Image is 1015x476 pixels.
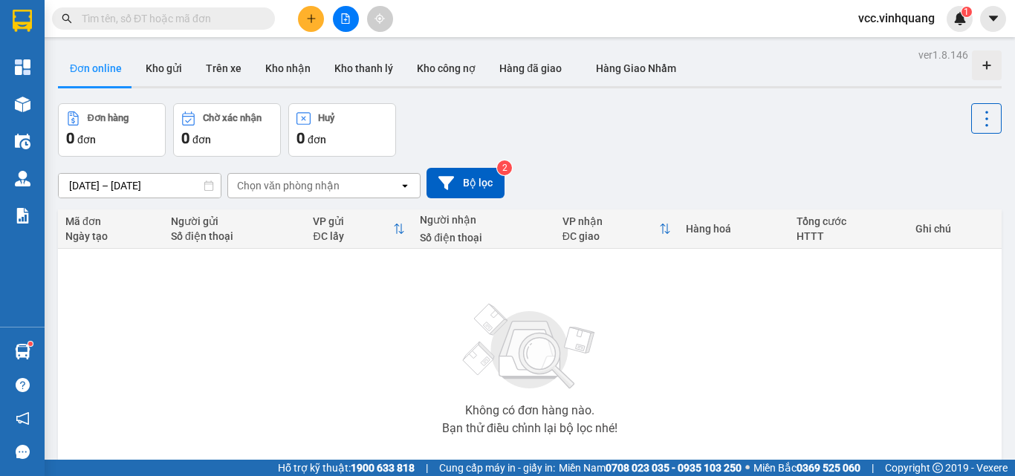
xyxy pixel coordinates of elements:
span: Hỗ trợ kỹ thuật: [278,460,415,476]
span: 0 [181,129,189,147]
button: Đơn hàng0đơn [58,103,166,157]
span: message [16,445,30,459]
div: Ngày tạo [65,230,156,242]
span: plus [306,13,317,24]
div: Bạn thử điều chỉnh lại bộ lọc nhé! [442,423,617,434]
div: Số điện thoại [420,232,547,244]
sup: 1 [962,7,972,17]
input: Tìm tên, số ĐT hoặc mã đơn [82,10,257,27]
div: ĐC giao [562,230,659,242]
span: 0 [296,129,305,147]
sup: 1 [28,342,33,346]
span: vcc.vinhquang [846,9,947,27]
span: copyright [933,463,943,473]
div: Không có đơn hàng nào. [465,405,594,417]
strong: 1900 633 818 [351,462,415,474]
th: Toggle SortBy [555,209,678,249]
sup: 2 [497,160,512,175]
img: icon-new-feature [953,12,967,25]
span: file-add [340,13,351,24]
div: VP gửi [313,215,393,227]
span: notification [16,411,30,426]
button: Hàng đã giao [487,50,574,86]
div: Tạo kho hàng mới [972,50,1002,80]
div: Chờ xác nhận [203,113,262,123]
span: | [426,460,428,476]
span: Hàng Giao Nhầm [596,62,676,74]
span: 1 [964,7,969,17]
img: warehouse-icon [15,97,30,112]
img: warehouse-icon [15,344,30,359]
div: Người nhận [420,214,547,226]
img: logo-vxr [13,10,32,32]
img: warehouse-icon [15,171,30,186]
button: Đơn online [58,50,134,86]
img: svg+xml;base64,PHN2ZyBjbGFzcz0ibGlzdC1wbHVnX19zdmciIHhtbG5zPSJodHRwOi8vd3d3LnczLm9yZy8yMDAwL3N2Zy... [455,295,604,399]
div: Huỷ [318,113,334,123]
strong: 0369 525 060 [797,462,860,474]
img: solution-icon [15,208,30,224]
div: Mã đơn [65,215,156,227]
button: Bộ lọc [427,168,505,198]
div: HTTT [797,230,901,242]
span: 0 [66,129,74,147]
button: Kho nhận [253,50,322,86]
button: file-add [333,6,359,32]
button: Huỷ0đơn [288,103,396,157]
span: Cung cấp máy in - giấy in: [439,460,555,476]
svg: open [399,180,411,192]
div: VP nhận [562,215,659,227]
span: đơn [192,134,211,146]
span: ⚪️ [745,465,750,471]
span: đơn [77,134,96,146]
div: Chọn văn phòng nhận [237,178,340,193]
span: đơn [308,134,326,146]
div: Ghi chú [915,223,993,235]
input: Select a date range. [59,174,221,198]
button: Kho công nợ [405,50,487,86]
div: Tổng cước [797,215,901,227]
span: search [62,13,72,24]
span: Miền Bắc [753,460,860,476]
span: | [872,460,874,476]
div: Người gửi [171,215,298,227]
div: ĐC lấy [313,230,393,242]
div: ver 1.8.146 [918,47,968,63]
button: aim [367,6,393,32]
span: question-circle [16,378,30,392]
button: Kho thanh lý [322,50,405,86]
img: warehouse-icon [15,134,30,149]
button: Chờ xác nhận0đơn [173,103,281,157]
strong: 0708 023 035 - 0935 103 250 [606,462,742,474]
button: caret-down [980,6,1006,32]
div: Hàng hoá [686,223,782,235]
span: caret-down [987,12,1000,25]
span: aim [374,13,385,24]
th: Toggle SortBy [305,209,412,249]
span: Miền Nam [559,460,742,476]
div: Đơn hàng [88,113,129,123]
button: Trên xe [194,50,253,86]
button: plus [298,6,324,32]
button: Kho gửi [134,50,194,86]
div: Số điện thoại [171,230,298,242]
img: dashboard-icon [15,59,30,75]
